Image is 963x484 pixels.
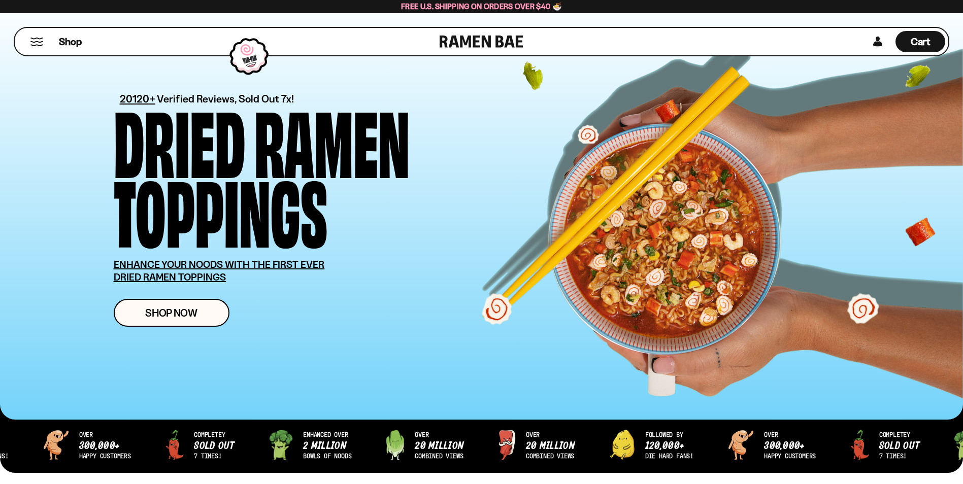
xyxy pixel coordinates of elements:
span: Free U.S. Shipping on Orders over $40 🍜 [401,2,562,11]
a: Shop Now [114,299,229,327]
u: ENHANCE YOUR NOODS WITH THE FIRST EVER DRIED RAMEN TOPPINGS [114,258,325,283]
button: Mobile Menu Trigger [30,38,44,46]
a: Shop [59,31,82,52]
span: Shop Now [145,307,197,318]
div: Dried [114,104,245,174]
span: Shop [59,35,82,49]
div: Cart [895,28,945,55]
div: Ramen [254,104,410,174]
div: Toppings [114,174,327,243]
span: Cart [911,36,931,48]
